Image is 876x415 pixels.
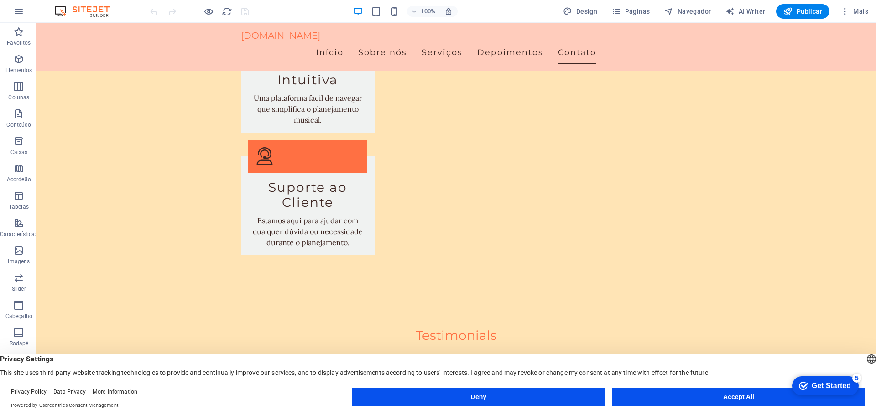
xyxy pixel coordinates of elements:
[12,285,26,292] p: Slider
[27,10,66,18] div: Get Started
[783,7,822,16] span: Publicar
[722,4,769,19] button: AI Writer
[221,6,232,17] button: reload
[608,4,653,19] button: Páginas
[8,94,29,101] p: Colunas
[10,149,28,156] p: Caixas
[9,203,29,210] p: Tabelas
[407,6,439,17] button: 100%
[68,2,77,11] div: 5
[203,6,214,17] button: Clique aqui para sair do modo de visualização e continuar editando
[837,4,872,19] button: Mais
[725,7,765,16] span: AI Writer
[52,6,121,17] img: Editor Logo
[421,6,435,17] h6: 100%
[661,4,714,19] button: Navegador
[559,4,601,19] div: Design (Ctrl+Alt+Y)
[664,7,711,16] span: Navegador
[7,176,31,183] p: Acordeão
[7,5,74,24] div: Get Started 5 items remaining, 0% complete
[563,7,597,16] span: Design
[559,4,601,19] button: Design
[222,6,232,17] i: Recarregar página
[5,67,32,74] p: Elementos
[776,4,829,19] button: Publicar
[10,340,29,347] p: Rodapé
[5,313,32,320] p: Cabeçalho
[840,7,868,16] span: Mais
[7,39,31,46] p: Favoritos
[612,7,650,16] span: Páginas
[6,121,31,128] p: Conteúdo
[8,258,30,265] p: Imagens
[444,7,453,15] i: Ao redimensionar, ajusta automaticamente o nível de zoom para caber no dispositivo escolhido.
